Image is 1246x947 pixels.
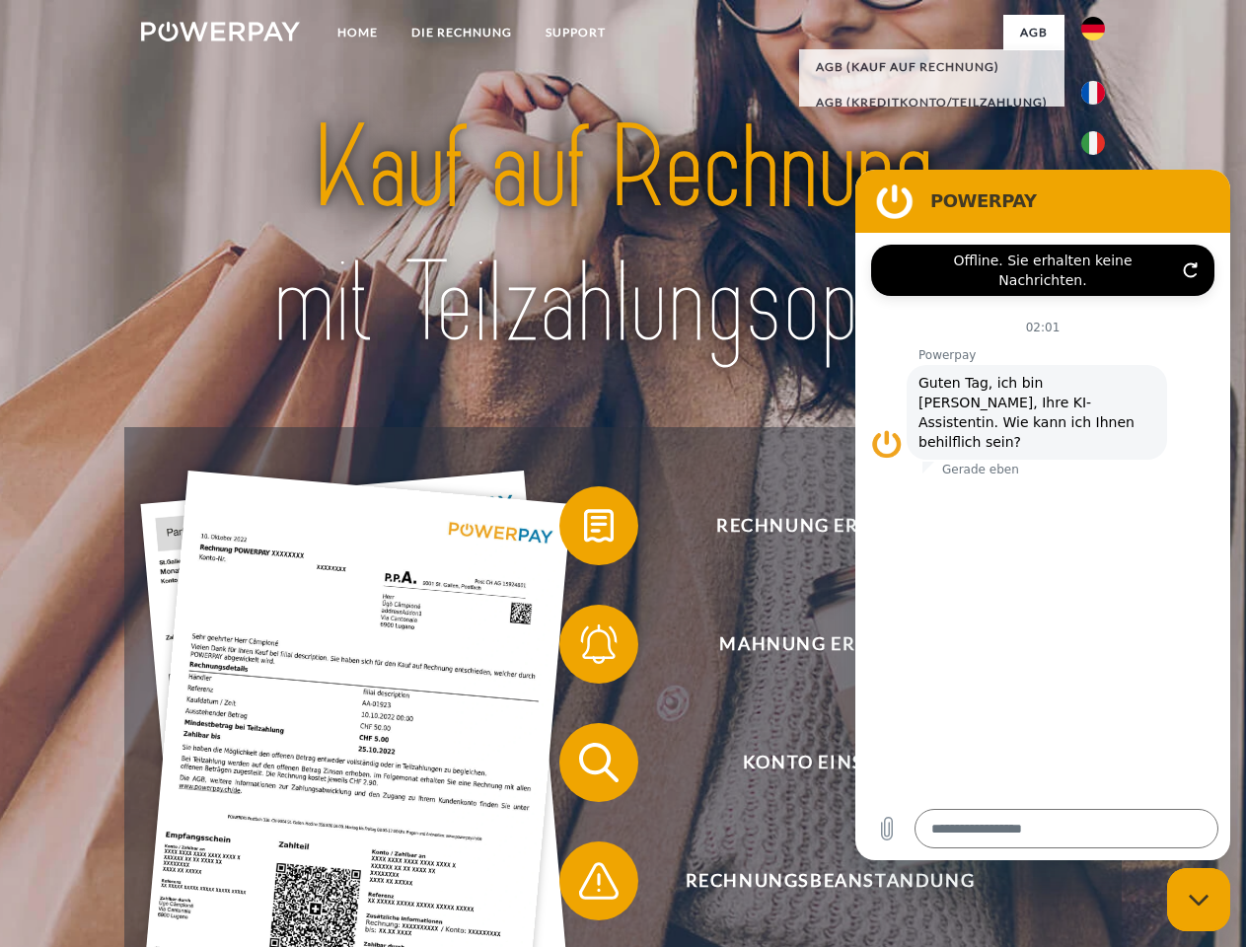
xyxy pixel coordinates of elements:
button: Mahnung erhalten? [559,605,1072,684]
a: AGB (Kauf auf Rechnung) [799,49,1064,85]
img: logo-powerpay-white.svg [141,22,300,41]
img: it [1081,131,1105,155]
img: de [1081,17,1105,40]
a: SUPPORT [529,15,623,50]
img: fr [1081,81,1105,105]
span: Rechnungsbeanstandung [588,841,1071,920]
button: Konto einsehen [559,723,1072,802]
span: Mahnung erhalten? [588,605,1071,684]
span: Konto einsehen [588,723,1071,802]
img: qb_search.svg [574,738,623,787]
a: AGB (Kreditkonto/Teilzahlung) [799,85,1064,120]
img: qb_bill.svg [574,501,623,550]
img: qb_warning.svg [574,856,623,906]
img: title-powerpay_de.svg [188,95,1058,378]
img: qb_bell.svg [574,619,623,669]
iframe: Messaging-Fenster [855,170,1230,860]
iframe: Schaltfläche zum Öffnen des Messaging-Fensters; Konversation läuft [1167,868,1230,931]
button: Rechnungsbeanstandung [559,841,1072,920]
a: Home [321,15,395,50]
span: Rechnung erhalten? [588,486,1071,565]
button: Rechnung erhalten? [559,486,1072,565]
a: DIE RECHNUNG [395,15,529,50]
a: agb [1003,15,1064,50]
